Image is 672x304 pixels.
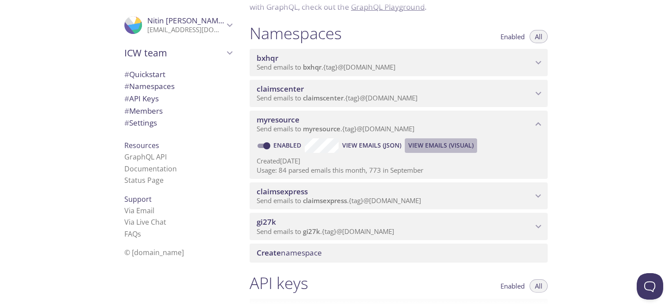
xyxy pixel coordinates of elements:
[303,196,347,205] span: claimsexpress
[257,53,278,63] span: bxhqr
[530,30,548,43] button: All
[250,23,342,43] h1: Namespaces
[124,106,129,116] span: #
[138,229,141,239] span: s
[117,11,239,40] div: Nitin Jindal
[147,15,225,26] span: Nitin [PERSON_NAME]
[250,182,548,210] div: claimsexpress namespace
[124,248,184,257] span: © [DOMAIN_NAME]
[124,81,129,91] span: #
[495,30,530,43] button: Enabled
[250,111,548,138] div: myresource namespace
[117,80,239,93] div: Namespaces
[257,248,281,258] span: Create
[124,175,164,185] a: Status Page
[495,279,530,293] button: Enabled
[117,117,239,129] div: Team Settings
[342,140,401,151] span: View Emails (JSON)
[257,93,418,102] span: Send emails to . {tag} @[DOMAIN_NAME]
[250,244,548,262] div: Create namespace
[124,69,129,79] span: #
[257,84,304,94] span: claimscenter
[124,93,129,104] span: #
[272,141,305,149] a: Enabled
[303,63,321,71] span: bxhqr
[147,26,224,34] p: [EMAIL_ADDRESS][DOMAIN_NAME]
[250,273,308,293] h1: API keys
[124,164,177,174] a: Documentation
[250,80,548,107] div: claimscenter namespace
[637,273,663,300] iframe: Help Scout Beacon - Open
[124,141,159,150] span: Resources
[257,115,299,125] span: myresource
[250,49,548,76] div: bxhqr namespace
[257,186,308,196] span: claimsexpress
[339,138,405,152] button: View Emails (JSON)
[117,41,239,64] div: ICW team
[303,124,340,133] span: myresource
[124,47,224,59] span: ICW team
[124,81,175,91] span: Namespaces
[405,138,477,152] button: View Emails (Visual)
[124,93,159,104] span: API Keys
[257,217,276,227] span: gi27k
[257,248,322,258] span: namespace
[257,124,414,133] span: Send emails to . {tag} @[DOMAIN_NAME]
[124,206,154,215] a: Via Email
[250,213,548,240] div: gi27k namespace
[124,106,163,116] span: Members
[117,105,239,117] div: Members
[303,227,320,236] span: gi27k
[257,156,541,166] p: Created [DATE]
[124,217,166,227] a: Via Live Chat
[124,118,129,128] span: #
[257,196,421,205] span: Send emails to . {tag} @[DOMAIN_NAME]
[117,93,239,105] div: API Keys
[530,279,548,293] button: All
[124,118,157,128] span: Settings
[124,229,141,239] a: FAQ
[124,152,167,162] a: GraphQL API
[124,69,165,79] span: Quickstart
[257,227,394,236] span: Send emails to . {tag} @[DOMAIN_NAME]
[117,68,239,81] div: Quickstart
[257,166,541,175] p: Usage: 84 parsed emails this month, 773 in September
[303,93,343,102] span: claimscenter
[257,63,396,71] span: Send emails to . {tag} @[DOMAIN_NAME]
[408,140,474,151] span: View Emails (Visual)
[124,194,152,204] span: Support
